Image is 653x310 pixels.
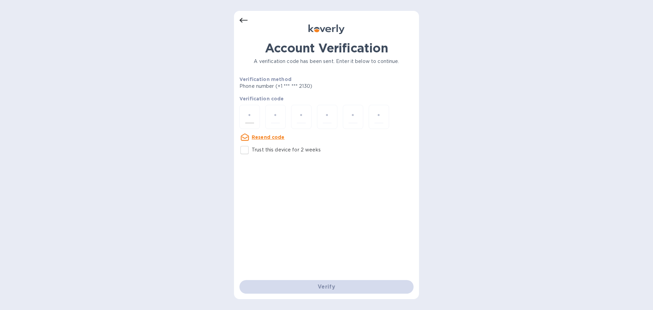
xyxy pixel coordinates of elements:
p: A verification code has been sent. Enter it below to continue. [239,58,414,65]
b: Verification method [239,77,291,82]
p: Trust this device for 2 weeks [252,146,321,153]
p: Verification code [239,95,414,102]
u: Resend code [252,134,285,140]
p: Phone number (+1 *** *** 2130) [239,83,364,90]
h1: Account Verification [239,41,414,55]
